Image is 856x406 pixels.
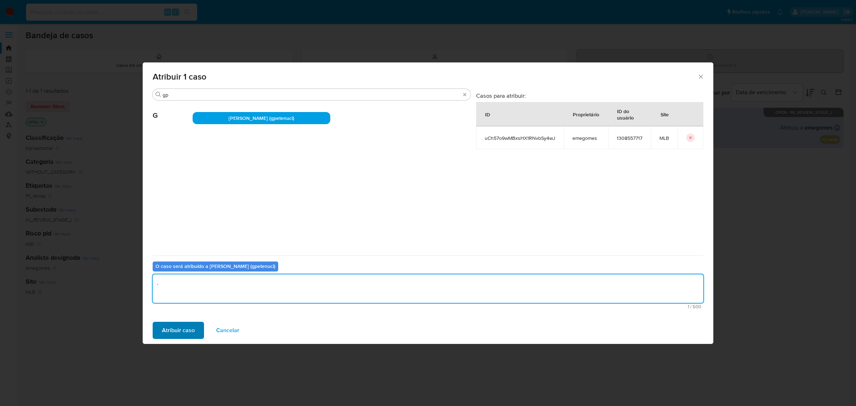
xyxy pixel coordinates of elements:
div: Site [652,106,677,123]
button: Apagar busca [462,92,468,97]
div: Proprietário [564,106,608,123]
button: Fechar a janela [697,73,704,80]
textarea: . [153,274,703,303]
div: assign-modal [143,62,713,344]
b: O caso será atribuído a [PERSON_NAME] (gpetenuci) [156,263,275,270]
div: ID do usuário [608,102,651,126]
span: emegomes [572,135,600,141]
span: Atribuir caso [162,323,195,338]
h3: Casos para atribuir: [476,92,703,99]
span: G [153,101,193,120]
button: Cancelar [207,322,249,339]
button: icon-button [686,133,695,142]
span: uCh57o9wMBxsHX1RNvbSy4wJ [485,135,555,141]
button: Procurar [156,92,161,97]
span: 1308557717 [617,135,642,141]
span: MLB [659,135,669,141]
span: Máximo de 500 caracteres [155,304,701,309]
div: [PERSON_NAME] (gpetenuci) [193,112,330,124]
span: Atribuir 1 caso [153,72,697,81]
input: Analista de pesquisa [163,92,460,98]
button: Atribuir caso [153,322,204,339]
span: [PERSON_NAME] (gpetenuci) [229,115,294,122]
span: Cancelar [216,323,239,338]
div: ID [477,106,499,123]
